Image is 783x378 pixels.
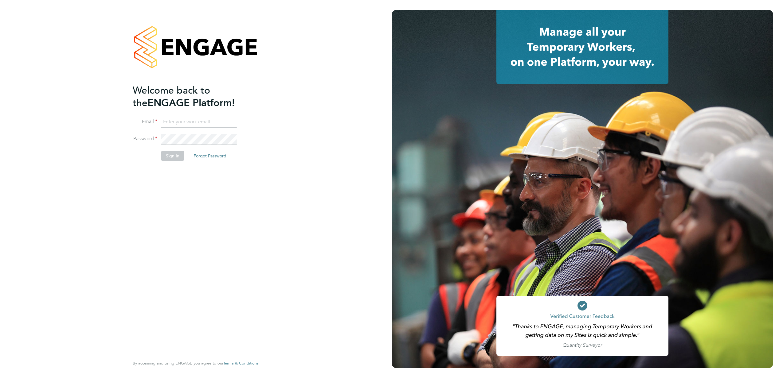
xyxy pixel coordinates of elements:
button: Sign In [161,151,184,161]
label: Email [133,118,157,125]
h2: ENGAGE Platform! [133,84,253,109]
span: Welcome back to the [133,84,210,109]
input: Enter your work email... [161,117,237,128]
button: Forgot Password [189,151,231,161]
span: By accessing and using ENGAGE you agree to our [133,361,259,366]
label: Password [133,136,157,142]
a: Terms & Conditions [223,361,259,366]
